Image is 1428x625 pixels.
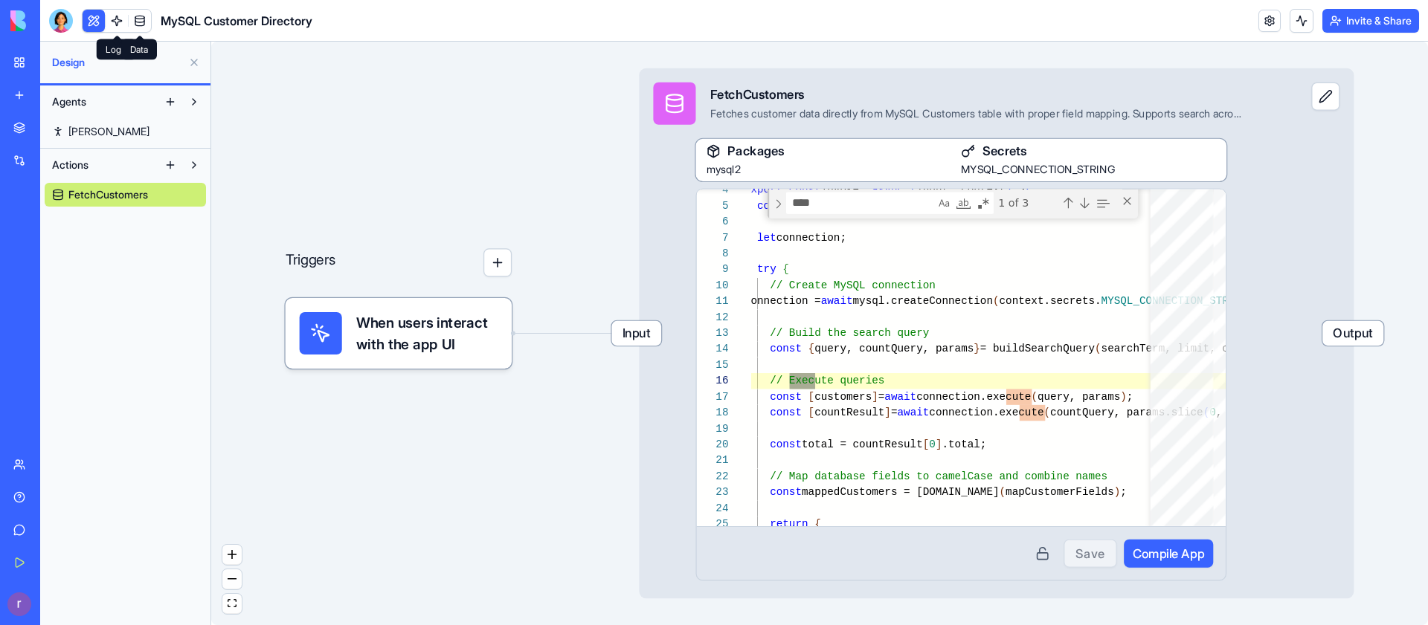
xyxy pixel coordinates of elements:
span: mappedCustomers = [DOMAIN_NAME] [802,486,1000,499]
span: searchTerm, limit, offset [1101,343,1261,356]
span: ; [1127,391,1133,404]
div: 10 [697,278,729,294]
span: customers [814,391,872,404]
div: 15 [697,357,729,373]
div: Toggle Replace [770,190,785,218]
div: 12 [697,309,729,325]
span: ( [993,295,1000,308]
span: = [878,391,885,404]
span: await [884,391,916,404]
span: .total; [942,438,986,451]
button: Actions [45,153,158,177]
span: Design [52,55,182,70]
div: Find in Selection (⌥⌘L) [1093,193,1113,213]
span: { [782,264,789,276]
span: ( [1031,391,1038,404]
span: [PERSON_NAME] [68,124,149,139]
span: total = countResult [802,438,923,451]
span: connection.execute [916,391,1031,404]
span: mysql.createConnection [853,295,993,308]
span: FetchCustomers [68,187,148,202]
div: 14 [697,341,729,357]
span: ( [1044,407,1051,419]
span: [ [923,438,930,451]
span: const [757,200,789,213]
span: ( [1000,486,1006,499]
span: mysql2 [707,163,741,176]
div: 6 [697,214,729,230]
span: // Map database fields to camelCase and combine na [770,470,1088,483]
div: 20 [697,437,729,453]
button: Invite & Share [1322,9,1419,33]
span: // Create MySQL connection [770,279,936,292]
span: MYSQL_CONNECTION_STRING [961,163,1115,176]
span: 0 [929,438,936,451]
span: ] [872,391,878,404]
span: = buildSearchQuery [980,343,1095,356]
div: Fetches customer data directly from MySQL Customers table with proper field mapping. Supports sea... [710,107,1241,121]
div: 8 [697,246,729,262]
span: { [814,518,821,531]
span: ] [884,407,891,419]
img: logo [10,10,103,31]
div: 1 of 3 [997,192,1058,214]
div: 5 [697,198,729,214]
span: await [897,407,929,419]
div: 23 [697,485,729,500]
div: 16 [697,373,729,389]
span: countResult [814,407,884,419]
textarea: Find [787,192,935,213]
span: ( [1095,343,1101,356]
span: export [744,184,782,196]
span: MySQL Customer Directory [161,12,312,30]
span: Input [611,321,661,346]
p: Triggers [286,248,336,276]
div: 21 [697,453,729,468]
div: 25 [697,516,729,532]
span: return [770,518,808,531]
span: connection = [744,295,821,308]
span: connection.execute [929,407,1043,419]
div: Data [121,39,157,60]
div: 9 [697,262,729,277]
span: Packages [727,143,784,161]
div: When users interact with the app UI [286,298,512,369]
span: Secrets [982,143,1026,161]
span: try [757,264,776,276]
span: const [770,343,802,356]
div: Match Case (⌥⌘C) [936,195,953,213]
span: MYSQL_CONNECTION_STRING [1101,295,1248,308]
span: const [770,438,802,451]
a: FetchCustomers [45,183,206,207]
span: // Build the search query [770,327,929,340]
div: 18 [697,405,729,421]
span: ) [1114,486,1121,499]
span: countQuery, params.slice [1050,407,1203,419]
span: context.secrets. [1000,295,1101,308]
span: const [770,486,802,499]
span: [ [808,407,815,419]
div: 22 [697,468,729,484]
div: Previous Match (⇧Enter) [1061,196,1075,210]
div: 24 [697,500,729,516]
span: Compile App [1133,545,1204,563]
button: zoom in [222,545,242,565]
div: 17 [697,389,729,404]
div: Close (Escape) [1120,194,1134,208]
div: FetchCustomers [710,85,1241,103]
div: Triggers [286,192,512,369]
button: Compile App [1124,540,1213,568]
span: let [757,232,776,245]
span: mapCustomerFields [1006,486,1114,499]
span: ) [1120,391,1127,404]
span: query, params [1038,391,1120,404]
div: Use Regular Expression (⌥⌘R) [974,195,992,213]
div: Next Match (Enter) [1077,196,1091,210]
button: zoom out [222,569,242,589]
span: connection; [776,232,846,245]
span: } [974,343,980,356]
div: Find / Replace [768,190,1138,218]
span: const [770,407,802,419]
div: 13 [697,326,729,341]
span: { [808,343,815,356]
